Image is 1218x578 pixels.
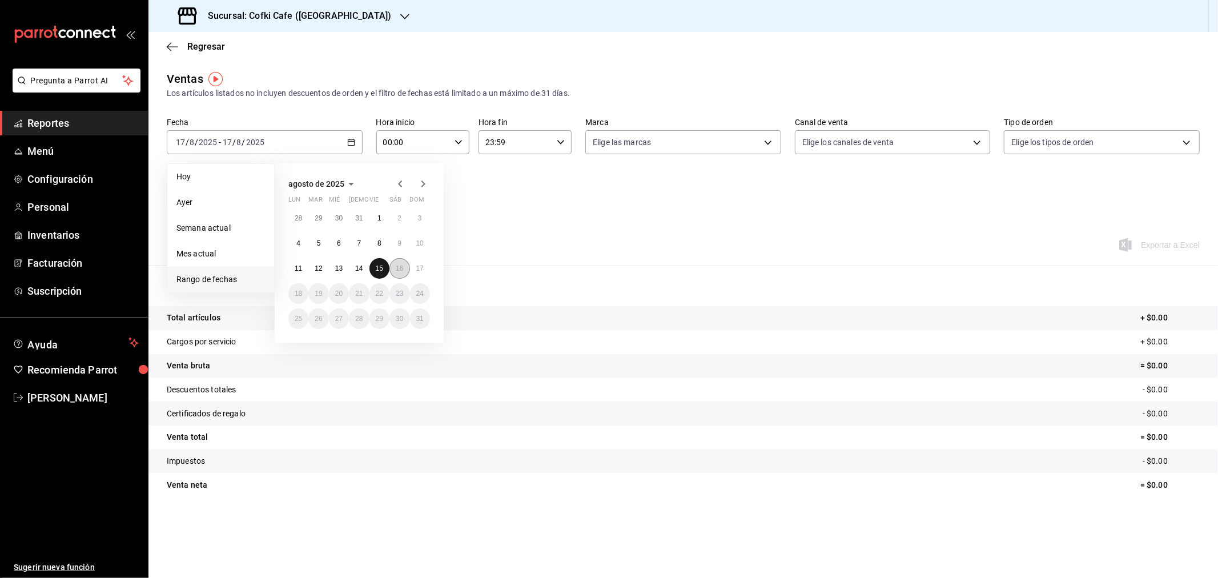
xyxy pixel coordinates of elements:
[288,308,308,329] button: 25 de agosto de 2025
[389,196,401,208] abbr: sábado
[288,179,344,188] span: agosto de 2025
[416,290,424,298] abbr: 24 de agosto de 2025
[355,264,363,272] abbr: 14 de agosto de 2025
[369,233,389,254] button: 8 de agosto de 2025
[397,239,401,247] abbr: 9 de agosto de 2025
[329,308,349,329] button: 27 de agosto de 2025
[167,41,225,52] button: Regresar
[167,336,236,348] p: Cargos por servicio
[357,239,361,247] abbr: 7 de agosto de 2025
[479,119,572,127] label: Hora fin
[329,258,349,279] button: 13 de agosto de 2025
[295,264,302,272] abbr: 11 de agosto de 2025
[236,138,242,147] input: --
[167,479,207,491] p: Venta neta
[175,138,186,147] input: --
[389,283,409,304] button: 23 de agosto de 2025
[176,274,265,286] span: Rango de fechas
[27,171,139,187] span: Configuración
[308,308,328,329] button: 26 de agosto de 2025
[1140,336,1200,348] p: + $0.00
[27,143,139,159] span: Menú
[308,196,322,208] abbr: martes
[418,214,422,222] abbr: 3 de agosto de 2025
[295,315,302,323] abbr: 25 de agosto de 2025
[369,283,389,304] button: 22 de agosto de 2025
[585,119,781,127] label: Marca
[27,362,139,378] span: Recomienda Parrot
[315,264,322,272] abbr: 12 de agosto de 2025
[376,119,469,127] label: Hora inicio
[397,214,401,222] abbr: 2 de agosto de 2025
[389,308,409,329] button: 30 de agosto de 2025
[308,233,328,254] button: 5 de agosto de 2025
[13,69,140,93] button: Pregunta a Parrot AI
[27,336,124,350] span: Ayuda
[167,87,1200,99] div: Los artículos listados no incluyen descuentos de orden y el filtro de fechas está limitado a un m...
[335,264,343,272] abbr: 13 de agosto de 2025
[167,119,363,127] label: Fecha
[337,239,341,247] abbr: 6 de agosto de 2025
[369,208,389,228] button: 1 de agosto de 2025
[315,315,322,323] abbr: 26 de agosto de 2025
[308,258,328,279] button: 12 de agosto de 2025
[288,208,308,228] button: 28 de julio de 2025
[246,138,265,147] input: ----
[410,283,430,304] button: 24 de agosto de 2025
[1140,479,1200,491] p: = $0.00
[349,258,369,279] button: 14 de agosto de 2025
[308,283,328,304] button: 19 de agosto de 2025
[296,239,300,247] abbr: 4 de agosto de 2025
[355,315,363,323] abbr: 28 de agosto de 2025
[295,290,302,298] abbr: 18 de agosto de 2025
[167,455,205,467] p: Impuestos
[355,290,363,298] abbr: 21 de agosto de 2025
[410,308,430,329] button: 31 de agosto de 2025
[369,258,389,279] button: 15 de agosto de 2025
[288,233,308,254] button: 4 de agosto de 2025
[349,196,416,208] abbr: jueves
[410,196,424,208] abbr: domingo
[369,308,389,329] button: 29 de agosto de 2025
[416,264,424,272] abbr: 17 de agosto de 2025
[315,290,322,298] abbr: 19 de agosto de 2025
[176,196,265,208] span: Ayer
[410,233,430,254] button: 10 de agosto de 2025
[295,214,302,222] abbr: 28 de julio de 2025
[1143,455,1200,467] p: - $0.00
[219,138,221,147] span: -
[195,138,198,147] span: /
[416,315,424,323] abbr: 31 de agosto de 2025
[1140,312,1200,324] p: + $0.00
[329,196,340,208] abbr: miércoles
[349,208,369,228] button: 31 de julio de 2025
[31,75,123,87] span: Pregunta a Parrot AI
[376,290,383,298] abbr: 22 de agosto de 2025
[14,561,139,573] span: Sugerir nueva función
[198,138,218,147] input: ----
[27,227,139,243] span: Inventarios
[288,196,300,208] abbr: lunes
[1140,431,1200,443] p: = $0.00
[389,233,409,254] button: 9 de agosto de 2025
[167,360,210,372] p: Venta bruta
[27,199,139,215] span: Personal
[335,214,343,222] abbr: 30 de julio de 2025
[802,137,894,148] span: Elige los canales de venta
[389,258,409,279] button: 16 de agosto de 2025
[288,258,308,279] button: 11 de agosto de 2025
[167,408,246,420] p: Certificados de regalo
[176,248,265,260] span: Mes actual
[1140,360,1200,372] p: = $0.00
[242,138,246,147] span: /
[187,41,225,52] span: Regresar
[376,315,383,323] abbr: 29 de agosto de 2025
[795,119,991,127] label: Canal de venta
[349,283,369,304] button: 21 de agosto de 2025
[349,308,369,329] button: 28 de agosto de 2025
[186,138,189,147] span: /
[369,196,379,208] abbr: viernes
[396,315,403,323] abbr: 30 de agosto de 2025
[335,315,343,323] abbr: 27 de agosto de 2025
[593,137,651,148] span: Elige las marcas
